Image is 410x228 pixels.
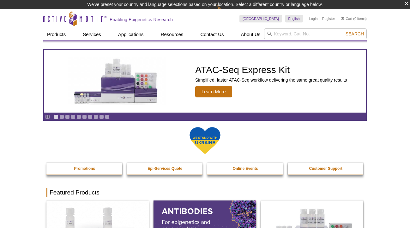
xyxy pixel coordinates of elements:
a: Go to slide 2 [59,114,64,119]
a: Cart [341,16,352,21]
strong: Customer Support [309,166,342,171]
img: Change Here [217,5,234,20]
a: Go to slide 1 [54,114,58,119]
input: Keyword, Cat. No. [264,28,367,39]
a: About Us [237,28,264,40]
li: | [319,15,320,22]
a: Go to slide 6 [82,114,87,119]
p: Simplified, faster ATAC-Seq workflow delivering the same great quality results [195,77,347,83]
h2: ATAC-Seq Express Kit [195,65,347,75]
h2: Enabling Epigenetics Research [110,17,173,22]
a: Login [309,16,318,21]
a: Go to slide 9 [99,114,104,119]
a: Go to slide 3 [65,114,70,119]
a: Go to slide 10 [105,114,110,119]
strong: Online Events [233,166,258,171]
a: Services [79,28,105,40]
a: Customer Support [288,163,364,175]
li: (0 items) [341,15,367,22]
a: Toggle autoplay [45,114,50,119]
a: Register [322,16,335,21]
h2: Featured Products [46,188,364,197]
a: Resources [157,28,187,40]
article: ATAC-Seq Express Kit [44,50,366,113]
img: Your Cart [341,17,344,20]
a: Go to slide 5 [76,114,81,119]
a: Contact Us [196,28,227,40]
img: ATAC-Seq Express Kit [64,57,169,105]
a: Go to slide 8 [93,114,98,119]
a: Go to slide 7 [88,114,93,119]
a: Online Events [207,163,284,175]
span: Search [346,31,364,36]
a: Products [43,28,69,40]
a: [GEOGRAPHIC_DATA] [239,15,282,22]
span: Learn More [195,86,232,97]
a: English [285,15,303,22]
a: Go to slide 4 [71,114,75,119]
a: Promotions [46,163,123,175]
a: Applications [114,28,148,40]
a: Epi-Services Quote [127,163,203,175]
img: We Stand With Ukraine [189,126,221,155]
strong: Promotions [74,166,95,171]
strong: Epi-Services Quote [148,166,182,171]
a: ATAC-Seq Express Kit ATAC-Seq Express Kit Simplified, faster ATAC-Seq workflow delivering the sam... [44,50,366,113]
button: Search [344,31,366,37]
